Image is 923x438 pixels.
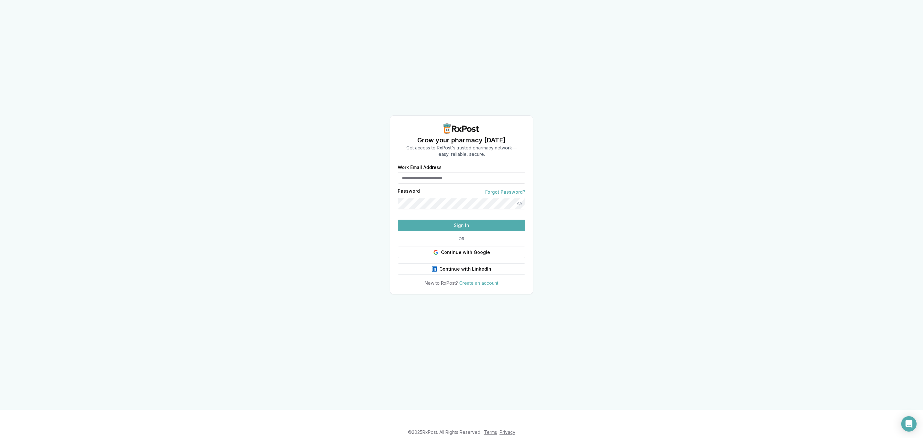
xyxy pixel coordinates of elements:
[441,123,482,134] img: RxPost Logo
[425,280,458,286] span: New to RxPost?
[406,145,517,157] p: Get access to RxPost's trusted pharmacy network— easy, reliable, secure.
[398,220,525,231] button: Sign In
[406,136,517,145] h1: Grow your pharmacy [DATE]
[485,189,525,195] a: Forgot Password?
[459,280,498,286] a: Create an account
[398,263,525,275] button: Continue with LinkedIn
[514,198,525,209] button: Show password
[398,165,525,170] label: Work Email Address
[398,247,525,258] button: Continue with Google
[500,429,515,435] a: Privacy
[398,189,420,195] label: Password
[456,236,467,241] span: OR
[901,416,917,432] div: Open Intercom Messenger
[432,266,437,272] img: LinkedIn
[433,250,438,255] img: Google
[484,429,497,435] a: Terms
